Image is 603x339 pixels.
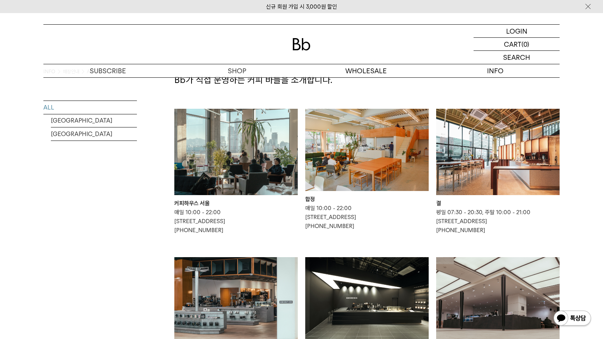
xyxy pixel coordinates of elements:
a: LOGIN [474,25,560,38]
p: WHOLESALE [301,64,431,77]
p: SEARCH [503,51,530,64]
div: 커피하우스 서울 [174,199,298,208]
p: 매일 10:00 - 22:00 [STREET_ADDRESS] [PHONE_NUMBER] [305,204,429,231]
p: LOGIN [506,25,527,37]
div: 결 [436,199,560,208]
img: 카카오톡 채널 1:1 채팅 버튼 [553,310,592,328]
a: 합정 합정 매일 10:00 - 22:00[STREET_ADDRESS][PHONE_NUMBER] [305,109,429,231]
p: Bb가 직접 운영하는 커피 바들을 소개합니다. [174,74,560,86]
img: 결 [436,109,560,195]
a: 결 결 평일 07:30 - 20:30, 주말 10:00 - 21:00[STREET_ADDRESS][PHONE_NUMBER] [436,109,560,235]
p: 매일 10:00 - 22:00 [STREET_ADDRESS] [PHONE_NUMBER] [174,208,298,235]
img: 로고 [293,38,310,50]
a: 커피하우스 서울 커피하우스 서울 매일 10:00 - 22:00[STREET_ADDRESS][PHONE_NUMBER] [174,109,298,235]
a: 신규 회원 가입 시 3,000원 할인 [266,3,337,10]
img: 합정 [305,109,429,191]
a: ALL [43,101,137,114]
div: 합정 [305,195,429,204]
a: SHOP [172,64,301,77]
p: INFO [431,64,560,77]
a: [GEOGRAPHIC_DATA] [51,127,137,141]
a: SUBSCRIBE [43,64,172,77]
p: (0) [521,38,529,50]
p: CART [504,38,521,50]
p: 평일 07:30 - 20:30, 주말 10:00 - 21:00 [STREET_ADDRESS] [PHONE_NUMBER] [436,208,560,235]
img: 커피하우스 서울 [174,109,298,195]
a: CART (0) [474,38,560,51]
a: [GEOGRAPHIC_DATA] [51,114,137,127]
